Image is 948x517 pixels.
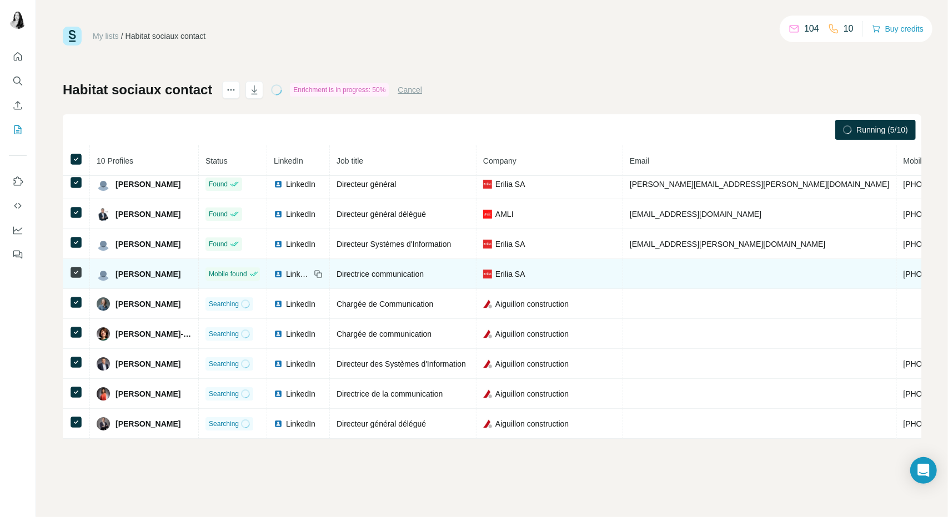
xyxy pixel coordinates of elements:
[274,156,303,165] span: LinkedIn
[495,328,569,339] span: Aiguillon construction
[495,179,525,190] span: Erilia SA
[274,180,283,189] img: LinkedIn logo
[483,180,492,189] img: company-logo
[286,209,315,220] span: LinkedIn
[274,419,283,428] img: LinkedIn logo
[274,330,283,338] img: LinkedIn logo
[116,268,180,280] span: [PERSON_NAME]
[286,268,310,280] span: LinkedIn
[209,269,247,279] span: Mobile found
[337,240,452,249] span: Directeur Systèmes d'Information
[116,179,180,190] span: [PERSON_NAME]
[286,418,315,429] span: LinkedIn
[483,419,492,428] img: company-logo
[9,171,27,191] button: Use Surfe on LinkedIn
[97,156,133,165] span: 10 Profiles
[205,156,228,165] span: Status
[495,268,525,280] span: Erilia SA
[209,239,228,249] span: Found
[337,300,433,308] span: Chargée de Communication
[97,417,110,430] img: Avatar
[97,178,110,191] img: Avatar
[274,210,283,219] img: LinkedIn logo
[116,209,180,220] span: [PERSON_NAME]
[286,298,315,310] span: LinkedIn
[483,389,492,398] img: company-logo
[9,245,27,265] button: Feedback
[495,239,525,250] span: Erilia SA
[9,220,27,240] button: Dashboard
[116,328,192,339] span: [PERSON_NAME]-Collet
[93,32,119,40] a: My lists
[286,358,315,369] span: LinkedIn
[9,47,27,67] button: Quick start
[9,11,27,29] img: Avatar
[116,358,180,369] span: [PERSON_NAME]
[804,22,819,36] p: 104
[97,237,110,251] img: Avatar
[209,209,228,219] span: Found
[97,387,110,401] img: Avatar
[274,300,283,308] img: LinkedIn logo
[483,330,492,338] img: company-logo
[222,81,240,99] button: actions
[337,210,426,219] span: Directeur général délégué
[209,359,239,369] span: Searching
[483,240,492,249] img: company-logo
[337,330,432,338] span: Chargée de communication
[97,267,110,281] img: Avatar
[116,239,180,250] span: [PERSON_NAME]
[116,418,180,429] span: [PERSON_NAME]
[495,209,514,220] span: AMLI
[337,156,363,165] span: Job title
[274,270,283,278] img: LinkedIn logo
[495,388,569,399] span: Aiguillon construction
[856,124,908,135] span: Running (5/10)
[495,298,569,310] span: Aiguillon construction
[483,359,492,368] img: company-logo
[337,270,424,278] span: Directrice communication
[116,298,180,310] span: [PERSON_NAME]
[97,327,110,341] img: Avatar
[286,388,315,399] span: LinkedIn
[872,21,924,37] button: Buy credits
[274,240,283,249] img: LinkedIn logo
[274,389,283,398] img: LinkedIn logo
[121,31,123,42] li: /
[337,359,466,368] span: Directeur des Systèmes d'Information
[483,156,516,165] span: Company
[209,419,239,429] span: Searching
[910,457,937,484] div: Open Intercom Messenger
[63,81,212,99] h1: Habitat sociaux contact
[337,180,396,189] span: Directeur général
[337,419,426,428] span: Directeur général délégué
[9,95,27,115] button: Enrich CSV
[630,180,890,189] span: [PERSON_NAME][EMAIL_ADDRESS][PERSON_NAME][DOMAIN_NAME]
[286,239,315,250] span: LinkedIn
[630,156,649,165] span: Email
[274,359,283,368] img: LinkedIn logo
[483,210,492,219] img: company-logo
[630,240,825,249] span: [EMAIL_ADDRESS][PERSON_NAME][DOMAIN_NAME]
[63,27,82,45] img: Surfe Logo
[337,389,443,398] span: Directrice de la communication
[844,22,854,36] p: 10
[495,358,569,369] span: Aiguillon construction
[209,179,228,189] span: Found
[209,389,239,399] span: Searching
[126,31,206,42] div: Habitat sociaux contact
[398,84,422,95] button: Cancel
[483,270,492,278] img: company-logo
[9,196,27,216] button: Use Surfe API
[904,156,926,165] span: Mobile
[483,300,492,308] img: company-logo
[286,328,315,339] span: LinkedIn
[116,388,180,399] span: [PERSON_NAME]
[209,329,239,339] span: Searching
[9,71,27,91] button: Search
[495,418,569,429] span: Aiguillon construction
[286,179,315,190] span: LinkedIn
[290,83,389,97] div: Enrichment is in progress: 50%
[9,120,27,140] button: My lists
[630,210,761,219] span: [EMAIL_ADDRESS][DOMAIN_NAME]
